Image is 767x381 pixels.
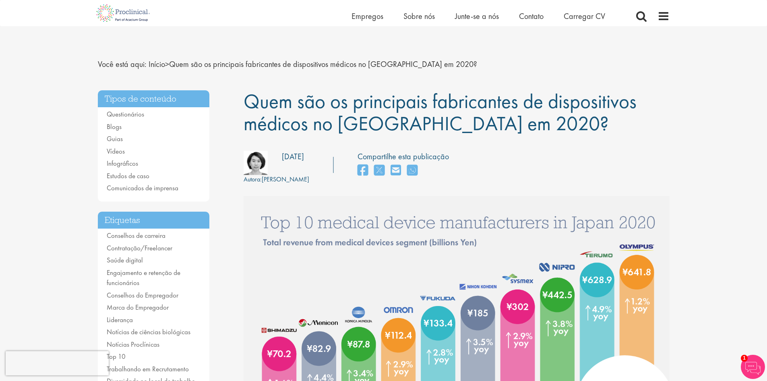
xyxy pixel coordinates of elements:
a: Conselhos do Empregador [107,291,178,300]
iframe: reCAPTCHA [6,351,109,375]
a: Top 10 [107,352,126,361]
a: Trabalhando em Recrutamento [107,364,189,373]
a: Conselhos de carreira [107,231,165,240]
font: [PERSON_NAME] [262,175,309,183]
a: Carregar CV [564,11,605,21]
font: Início [149,59,165,69]
a: compartilhar por e-mail [391,162,401,179]
a: Vídeos [107,147,125,156]
font: Autora: [244,175,262,183]
font: 1 [743,355,746,361]
font: [DATE] [282,151,304,162]
a: Empregos [351,11,383,21]
a: compartilhar no facebook [358,162,368,179]
a: Estudos de caso [107,171,149,180]
a: Engajamento e retenção de funcionários [107,268,180,287]
a: Sobre nós [403,11,435,21]
img: Chatbot [741,355,765,379]
font: > [165,59,169,69]
a: compartilhar no whats app [407,162,418,179]
a: Junte-se a nós [455,11,499,21]
a: Guias [107,134,123,143]
a: Marca do Empregador [107,303,169,312]
a: Liderança [107,315,133,324]
font: Quem são os principais fabricantes de dispositivos médicos no [GEOGRAPHIC_DATA] em 2020? [244,88,637,136]
a: Notícias Proclínicas [107,340,159,349]
font: Quem são os principais fabricantes de dispositivos médicos no [GEOGRAPHIC_DATA] em 2020? [169,59,477,69]
a: Contato [519,11,544,21]
font: Tipos de conteúdo [105,93,176,104]
a: Comunicados de imprensa [107,183,178,192]
a: Infográficos [107,159,138,168]
a: Saúde digital [107,256,143,264]
a: Notícias de ciências biológicas [107,327,190,336]
a: Contratação/Freelancer [107,244,172,252]
a: link de trilha de navegação [149,59,165,69]
font: Você está aqui: [98,59,147,69]
a: compartilhar no twitter [374,162,385,179]
a: Questionários [107,110,144,119]
img: 801bafe2-1c15-4c35-db46-08d8757b2c12 [244,151,268,175]
font: Compartilhe esta publicação [358,151,449,162]
font: Etiquetas [105,214,140,225]
a: Blogs [107,122,122,131]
